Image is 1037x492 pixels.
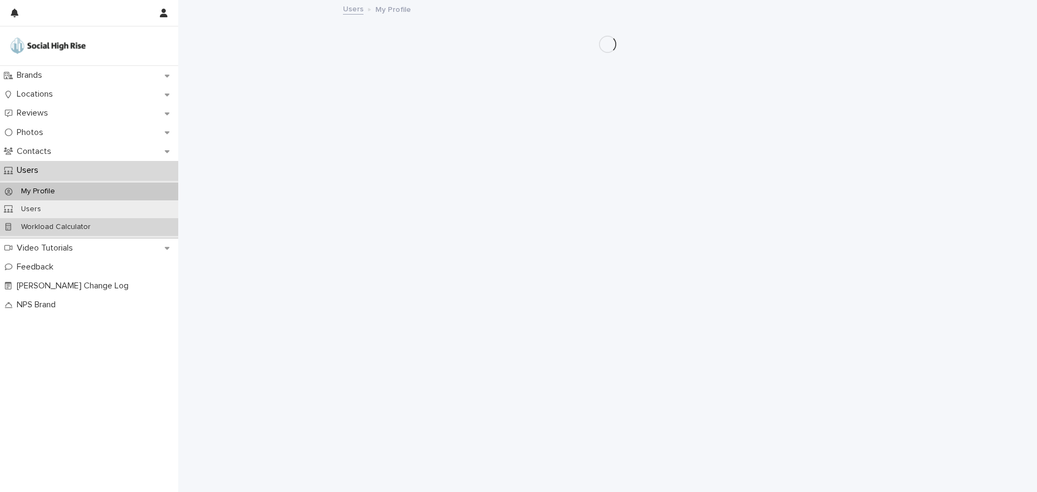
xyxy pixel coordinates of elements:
p: Locations [12,89,62,99]
p: Users [12,165,47,176]
p: Brands [12,70,51,80]
img: o5DnuTxEQV6sW9jFYBBf [9,35,87,57]
p: Feedback [12,262,62,272]
p: [PERSON_NAME] Change Log [12,281,137,291]
p: My Profile [375,3,411,15]
p: Photos [12,127,52,138]
p: Workload Calculator [12,223,99,232]
p: Video Tutorials [12,243,82,253]
p: Reviews [12,108,57,118]
a: Users [343,2,363,15]
p: NPS Brand [12,300,64,310]
p: Users [12,205,50,214]
p: Contacts [12,146,60,157]
p: My Profile [12,187,64,196]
